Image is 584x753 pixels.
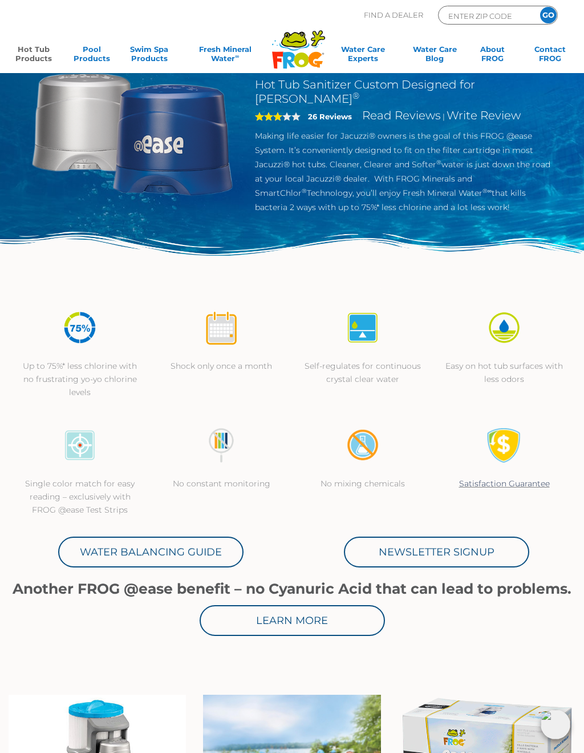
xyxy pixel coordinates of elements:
h2: Hot Tub Sanitizer Custom Designed for [PERSON_NAME] [255,78,558,106]
img: icon-atease-shock-once [204,310,239,345]
img: openIcon [541,710,570,739]
img: no-mixing1 [345,428,380,463]
a: Learn More [200,605,385,636]
p: Easy on hot tub surfaces with less odors [445,360,563,386]
span: 3 [255,112,282,121]
strong: 26 Reviews [308,112,352,121]
img: Sundance-cartridges-2.png [26,26,238,237]
a: Water Balancing Guide [58,537,244,567]
img: icon-atease-color-match [62,428,98,463]
a: Water CareBlog [412,45,457,67]
a: Hot TubProducts [11,45,56,67]
input: GO [540,7,557,23]
a: Read Reviews [362,108,441,122]
a: AboutFROG [470,45,515,67]
p: Up to 75%* less chlorine with no frustrating yo-yo chlorine levels [21,360,139,399]
p: Find A Dealer [364,6,423,25]
input: Zip Code Form [447,9,524,22]
img: icon-atease-self-regulates [345,310,380,345]
sup: ® [302,187,307,195]
a: Swim SpaProducts [127,45,172,67]
p: No mixing chemicals [303,477,422,490]
img: Satisfaction Guarantee Icon [486,428,522,463]
img: icon-atease-75percent-less [62,310,98,345]
a: Fresh MineralWater∞ [185,45,266,67]
p: Making life easier for Jacuzzi® owners is the goal of this FROG @ease System. It’s conveniently d... [255,129,558,215]
img: icon-atease-easy-on [486,310,522,345]
sup: ® [436,159,441,166]
p: Shock only once a month [162,360,281,373]
a: Write Review [447,108,521,122]
a: Satisfaction Guarantee [459,478,550,489]
span: | [443,112,445,121]
a: Water CareExperts [327,45,399,67]
sup: ∞ [235,53,239,59]
a: ContactFROG [528,45,573,67]
p: Self-regulates for continuous crystal clear water [303,360,422,386]
sup: ® [352,90,359,101]
img: no-constant-monitoring1 [204,428,239,463]
p: No constant monitoring [162,477,281,490]
a: Newsletter Signup [344,537,529,567]
a: PoolProducts [69,45,114,67]
h1: Another FROG @ease benefit – no Cyanuric Acid that can lead to problems. [9,581,575,597]
p: Single color match for easy reading – exclusively with FROG @ease Test Strips [21,477,139,517]
sup: ®∞ [482,187,492,195]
